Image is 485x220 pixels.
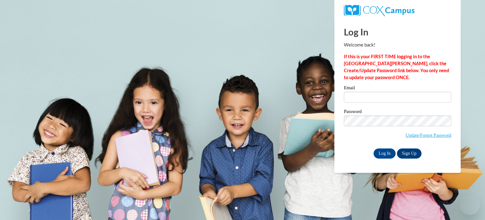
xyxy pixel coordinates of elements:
[344,85,451,92] label: Email
[344,54,449,80] strong: If this is your FIRST TIME logging in to the [GEOGRAPHIC_DATA][PERSON_NAME], click the Create/Upd...
[405,133,451,138] a: Update/Forgot Password
[344,41,451,48] p: Welcome back!
[344,109,451,116] label: Password
[344,5,415,16] img: COX Campus
[374,148,396,159] input: Log In
[344,5,451,16] a: COX Campus
[397,148,422,159] a: Sign Up
[460,195,480,215] iframe: Button to launch messaging window
[344,25,451,38] h1: Log In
